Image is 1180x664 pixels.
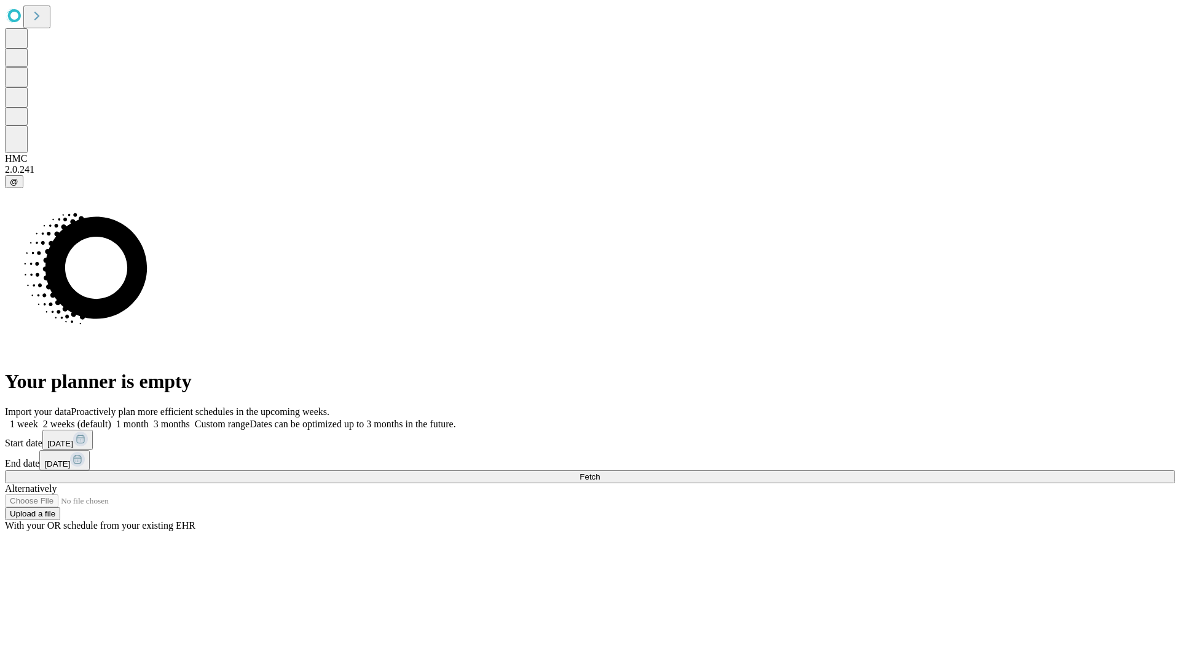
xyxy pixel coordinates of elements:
[5,175,23,188] button: @
[43,419,111,429] span: 2 weeks (default)
[5,507,60,520] button: Upload a file
[10,419,38,429] span: 1 week
[5,164,1175,175] div: 2.0.241
[47,439,73,448] span: [DATE]
[5,450,1175,470] div: End date
[71,406,329,417] span: Proactively plan more efficient schedules in the upcoming weeks.
[5,520,195,531] span: With your OR schedule from your existing EHR
[250,419,455,429] span: Dates can be optimized up to 3 months in the future.
[154,419,190,429] span: 3 months
[39,450,90,470] button: [DATE]
[5,370,1175,393] h1: Your planner is empty
[580,472,600,481] span: Fetch
[5,406,71,417] span: Import your data
[42,430,93,450] button: [DATE]
[116,419,149,429] span: 1 month
[10,177,18,186] span: @
[5,153,1175,164] div: HMC
[5,430,1175,450] div: Start date
[5,470,1175,483] button: Fetch
[5,483,57,494] span: Alternatively
[195,419,250,429] span: Custom range
[44,459,70,468] span: [DATE]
